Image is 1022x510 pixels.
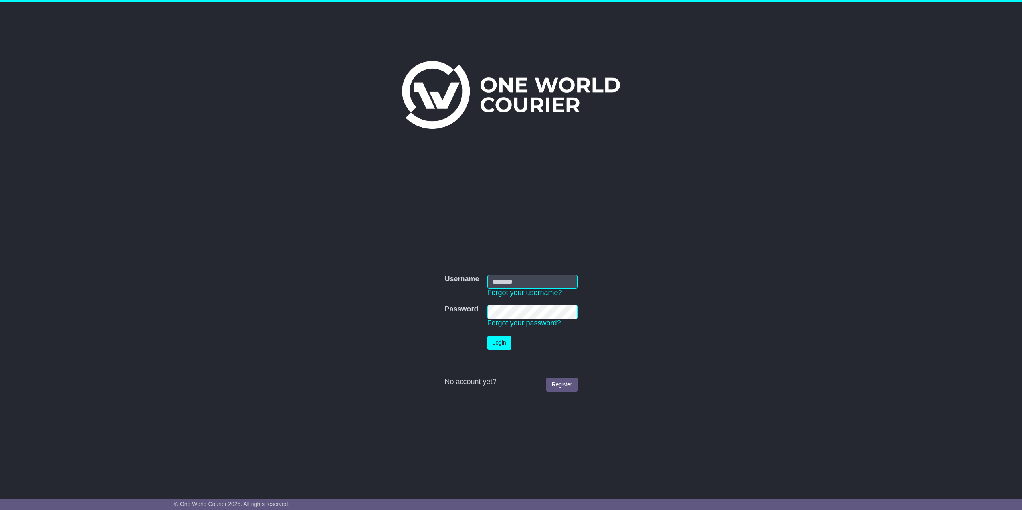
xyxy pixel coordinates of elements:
[487,319,561,327] a: Forgot your password?
[444,275,479,284] label: Username
[402,61,620,129] img: One World
[487,289,562,297] a: Forgot your username?
[546,378,577,392] a: Register
[444,378,577,386] div: No account yet?
[174,501,290,507] span: © One World Courier 2025. All rights reserved.
[487,336,511,350] button: Login
[444,305,478,314] label: Password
